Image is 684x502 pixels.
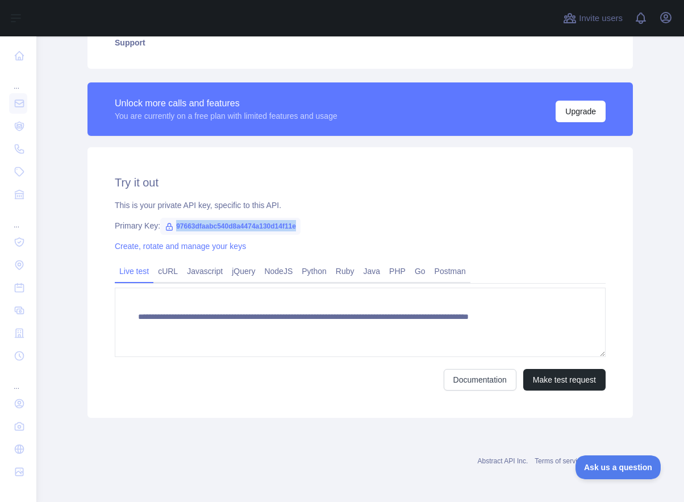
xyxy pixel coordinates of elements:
a: cURL [153,262,182,280]
a: Javascript [182,262,227,280]
iframe: Toggle Customer Support [575,455,661,479]
div: ... [9,207,27,230]
a: Support [101,30,619,55]
a: NodeJS [260,262,297,280]
div: You are currently on a free plan with limited features and usage [115,110,337,122]
a: PHP [385,262,410,280]
button: Invite users [561,9,625,27]
span: Invite users [579,12,623,25]
div: ... [9,68,27,91]
div: Primary Key: [115,220,606,231]
h2: Try it out [115,175,606,190]
div: Unlock more calls and features [115,97,337,110]
a: Live test [115,262,153,280]
a: Abstract API Inc. [478,457,528,465]
span: 97663dfaabc540d8a4474a130d14f11e [160,218,301,235]
a: Java [359,262,385,280]
a: Python [297,262,331,280]
a: Ruby [331,262,359,280]
a: jQuery [227,262,260,280]
button: Make test request [523,369,606,391]
a: Postman [430,262,470,280]
button: Upgrade [556,101,606,122]
div: This is your private API key, specific to this API. [115,200,606,211]
a: Documentation [444,369,516,391]
a: Create, rotate and manage your keys [115,242,246,251]
a: Go [410,262,430,280]
div: ... [9,368,27,391]
a: Terms of service [535,457,584,465]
